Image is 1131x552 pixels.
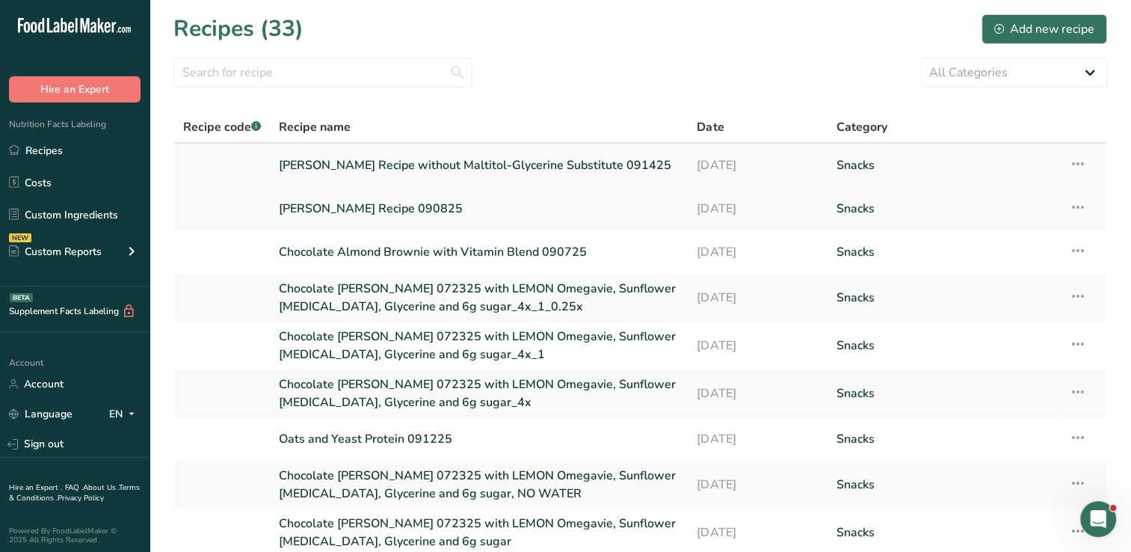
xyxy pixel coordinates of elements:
a: [PERSON_NAME] Recipe 090825 [279,193,679,224]
a: Snacks [836,375,1051,411]
a: Chocolate [PERSON_NAME] 072325 with LEMON Omegavie, Sunflower [MEDICAL_DATA], Glycerine and 6g su... [279,375,679,411]
a: About Us . [83,482,119,493]
a: [DATE] [697,280,819,316]
span: Category [836,118,887,136]
a: Chocolate [PERSON_NAME] 072325 with LEMON Omegavie, Sunflower [MEDICAL_DATA], Glycerine and 6g su... [279,467,679,503]
a: [DATE] [697,515,819,551]
a: Chocolate [PERSON_NAME] 072325 with LEMON Omegavie, Sunflower [MEDICAL_DATA], Glycerine and 6g su... [279,280,679,316]
a: Snacks [836,193,1051,224]
button: Add new recipe [981,14,1107,44]
div: EN [109,405,141,423]
a: Chocolate Almond Brownie with Vitamin Blend 090725 [279,236,679,268]
a: Snacks [836,423,1051,455]
a: [DATE] [697,375,819,411]
a: Terms & Conditions . [9,482,140,503]
div: Add new recipe [994,20,1094,38]
a: [DATE] [697,236,819,268]
a: [DATE] [697,423,819,455]
a: Chocolate [PERSON_NAME] 072325 with LEMON Omegavie, Sunflower [MEDICAL_DATA], Glycerine and 6g sugar [279,515,679,551]
input: Search for recipe [173,58,472,88]
a: [DATE] [697,150,819,181]
iframe: Intercom live chat [1080,501,1116,537]
span: Recipe code [183,119,261,135]
button: Hire an Expert [9,76,141,102]
a: Snacks [836,515,1051,551]
div: Custom Reports [9,244,102,260]
a: Snacks [836,328,1051,364]
div: NEW [9,233,31,242]
a: Language [9,401,73,427]
div: Powered By FoodLabelMaker © 2025 All Rights Reserved [9,527,141,545]
a: [PERSON_NAME] Recipe without Maltitol-Glycerine Substitute 091425 [279,150,679,181]
a: Snacks [836,236,1051,268]
a: Privacy Policy [58,493,104,503]
a: Chocolate [PERSON_NAME] 072325 with LEMON Omegavie, Sunflower [MEDICAL_DATA], Glycerine and 6g su... [279,328,679,364]
a: Snacks [836,280,1051,316]
a: [DATE] [697,467,819,503]
a: Hire an Expert . [9,482,62,493]
a: Snacks [836,150,1051,181]
a: FAQ . [65,482,83,493]
div: BETA [10,293,33,302]
span: Date [697,118,724,136]
span: Recipe name [279,118,351,136]
a: [DATE] [697,193,819,224]
h1: Recipes (33) [173,12,303,46]
a: Oats and Yeast Protein 091225 [279,423,679,455]
a: [DATE] [697,328,819,364]
a: Snacks [836,467,1051,503]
